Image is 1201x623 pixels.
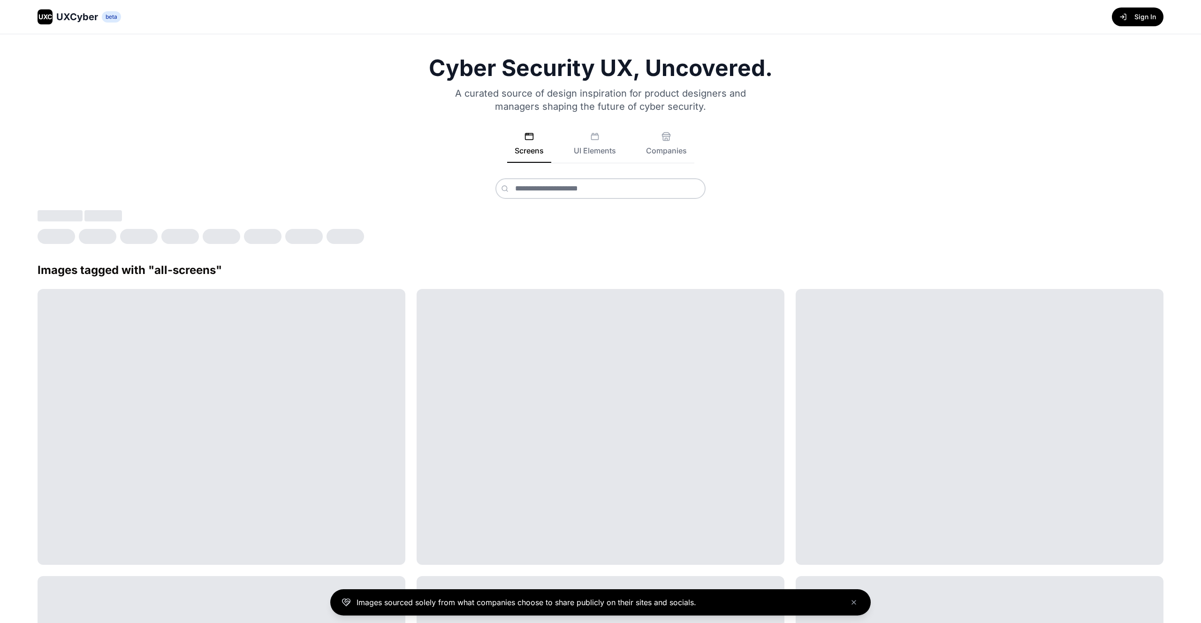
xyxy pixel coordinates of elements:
[566,132,623,163] button: UI Elements
[639,132,694,163] button: Companies
[848,597,859,608] button: Close banner
[38,9,121,24] a: UXCUXCyberbeta
[443,87,758,113] p: A curated source of design inspiration for product designers and managers shaping the future of c...
[38,12,52,22] span: UXC
[38,263,1163,278] h2: Images tagged with " all-screens "
[1112,8,1163,26] button: Sign In
[38,57,1163,79] h1: Cyber Security UX, Uncovered.
[56,10,98,23] span: UXCyber
[357,597,696,608] p: Images sourced solely from what companies choose to share publicly on their sites and socials.
[102,11,121,23] span: beta
[507,132,551,163] button: Screens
